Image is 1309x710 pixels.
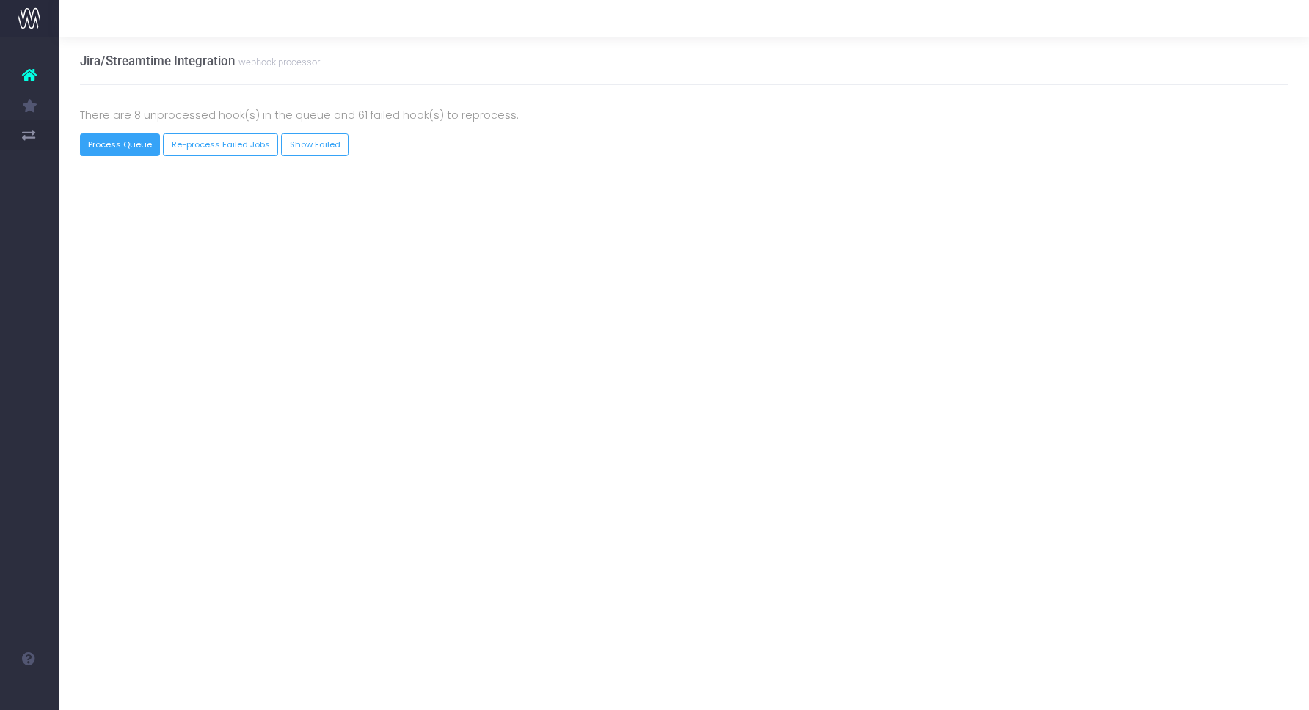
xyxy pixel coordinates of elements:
[80,54,320,68] h3: Jira/Streamtime Integration
[163,133,278,156] button: Re-process Failed Jobs
[281,133,349,156] a: Show Failed
[80,133,161,156] button: Process Queue
[18,681,40,703] img: images/default_profile_image.png
[80,106,1288,124] p: There are 8 unprocessed hook(s) in the queue and 61 failed hook(s) to reprocess.
[235,54,320,68] small: webhook processor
